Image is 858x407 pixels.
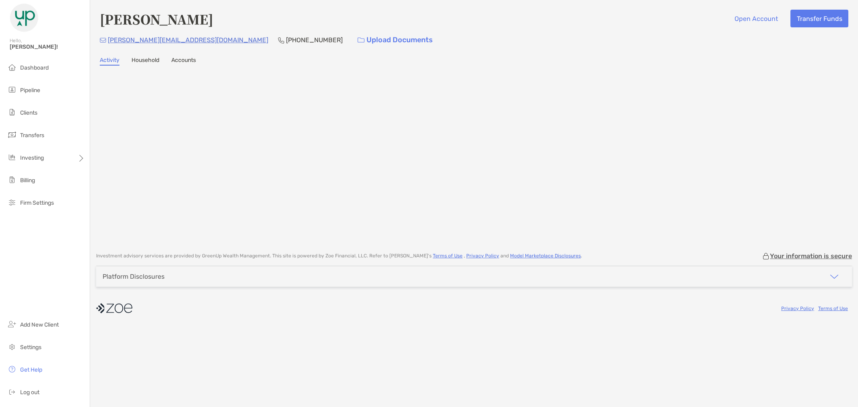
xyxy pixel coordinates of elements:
[103,273,165,280] div: Platform Disclosures
[818,306,848,311] a: Terms of Use
[7,387,17,397] img: logout icon
[20,154,44,161] span: Investing
[20,366,42,373] span: Get Help
[358,37,364,43] img: button icon
[100,57,119,66] a: Activity
[466,253,499,259] a: Privacy Policy
[7,62,17,72] img: dashboard icon
[7,175,17,185] img: billing icon
[7,319,17,329] img: add_new_client icon
[829,272,839,282] img: icon arrow
[100,38,106,43] img: Email Icon
[510,253,581,259] a: Model Marketplace Disclosures
[10,43,85,50] span: [PERSON_NAME]!
[7,107,17,117] img: clients icon
[20,199,54,206] span: Firm Settings
[7,130,17,140] img: transfers icon
[20,321,59,328] span: Add New Client
[20,344,41,351] span: Settings
[7,152,17,162] img: investing icon
[100,10,213,28] h4: [PERSON_NAME]
[20,87,40,94] span: Pipeline
[132,57,159,66] a: Household
[7,197,17,207] img: firm-settings icon
[171,57,196,66] a: Accounts
[20,109,37,116] span: Clients
[790,10,848,27] button: Transfer Funds
[770,252,852,260] p: Your information is secure
[10,3,39,32] img: Zoe Logo
[7,364,17,374] img: get-help icon
[20,132,44,139] span: Transfers
[7,85,17,95] img: pipeline icon
[286,35,343,45] p: [PHONE_NUMBER]
[20,64,49,71] span: Dashboard
[728,10,784,27] button: Open Account
[108,35,268,45] p: [PERSON_NAME][EMAIL_ADDRESS][DOMAIN_NAME]
[20,389,39,396] span: Log out
[96,299,132,317] img: company logo
[352,31,438,49] a: Upload Documents
[433,253,463,259] a: Terms of Use
[96,253,582,259] p: Investment advisory services are provided by GreenUp Wealth Management . This site is powered by ...
[781,306,814,311] a: Privacy Policy
[20,177,35,184] span: Billing
[278,37,284,43] img: Phone Icon
[7,342,17,351] img: settings icon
